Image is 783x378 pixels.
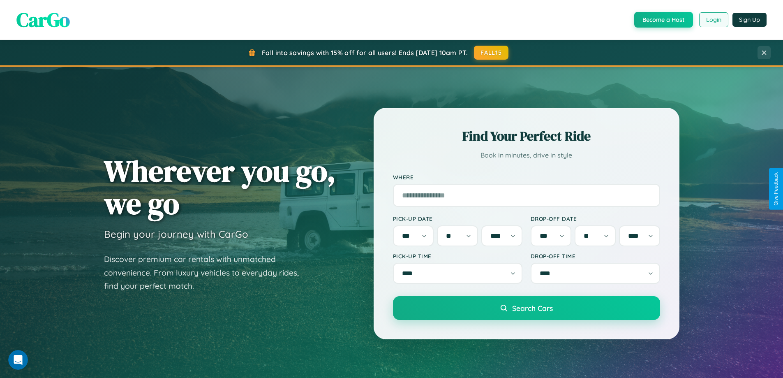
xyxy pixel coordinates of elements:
p: Discover premium car rentals with unmatched convenience. From luxury vehicles to everyday rides, ... [104,253,310,293]
label: Pick-up Time [393,253,522,260]
label: Pick-up Date [393,215,522,222]
button: Search Cars [393,296,660,320]
p: Book in minutes, drive in style [393,149,660,161]
button: FALL15 [474,46,508,60]
span: CarGo [16,6,70,33]
iframe: Intercom live chat [8,350,28,370]
button: Become a Host [634,12,693,28]
span: Search Cars [512,304,553,313]
label: Drop-off Time [531,253,660,260]
div: Give Feedback [773,172,779,206]
button: Login [699,12,728,27]
label: Drop-off Date [531,215,660,222]
h2: Find Your Perfect Ride [393,127,660,145]
button: Sign Up [732,13,767,27]
h1: Wherever you go, we go [104,155,336,220]
label: Where [393,174,660,181]
span: Fall into savings with 15% off for all users! Ends [DATE] 10am PT. [262,49,468,57]
h3: Begin your journey with CarGo [104,228,248,240]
